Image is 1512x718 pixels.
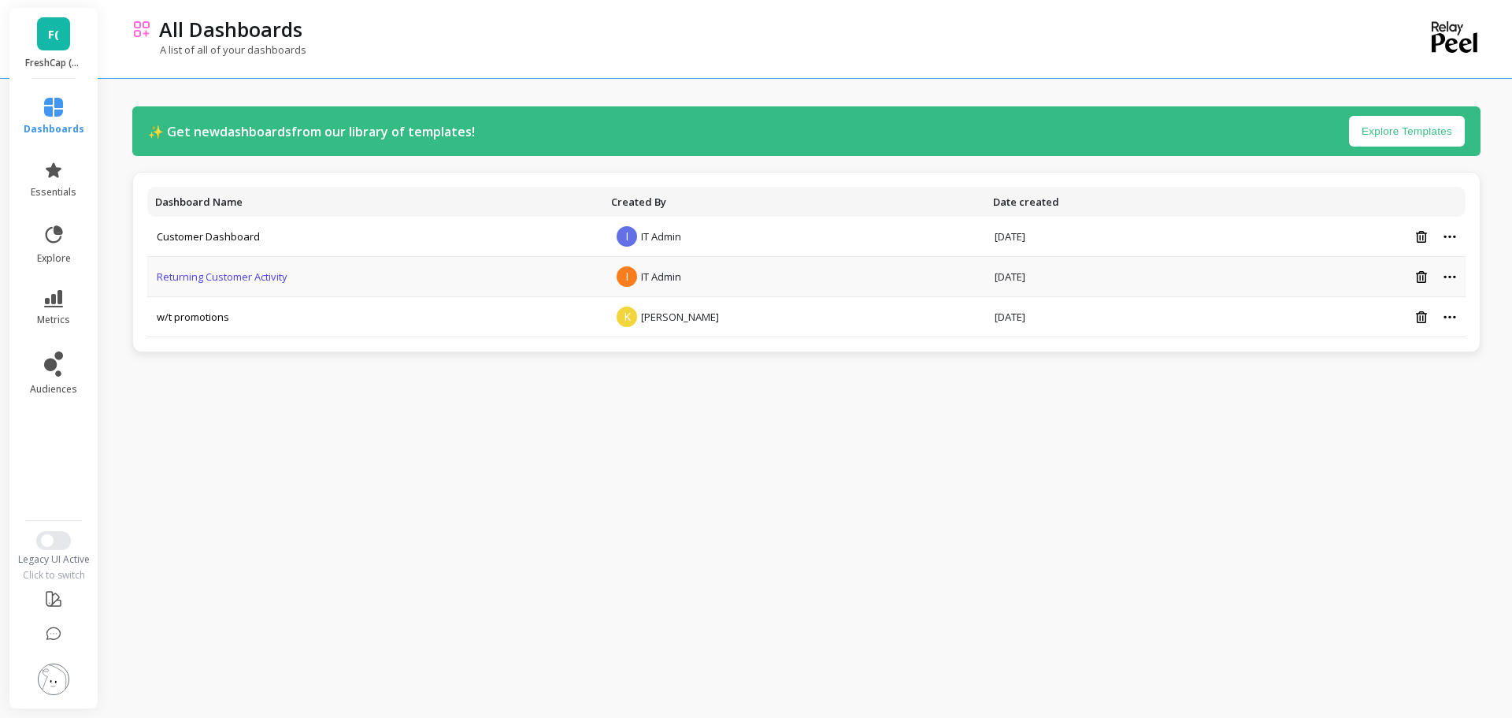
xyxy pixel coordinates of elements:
p: A list of all of your dashboards [132,43,306,57]
p: ✨ Get new dashboards from our library of templates! [148,122,475,141]
button: Switch to New UI [36,531,71,550]
span: [PERSON_NAME] [641,310,719,324]
span: K [617,307,637,327]
span: F( [48,25,59,43]
span: IT Admin [641,229,681,244]
span: metrics [37,314,70,326]
td: [DATE] [985,217,1235,257]
a: Returning Customer Activity [157,270,287,284]
img: profile picture [38,664,69,695]
span: explore [37,252,71,265]
span: essentials [31,186,76,199]
p: FreshCap (Essor) [25,57,83,69]
td: [DATE] [985,297,1235,337]
img: header icon [132,20,151,39]
div: Click to switch [8,569,100,582]
p: All Dashboards [159,16,302,43]
a: w/t promotions [157,310,229,324]
button: Explore Templates [1349,116,1465,147]
span: audiences [30,383,77,396]
span: dashboards [24,123,84,136]
span: I [617,266,637,287]
td: [DATE] [985,257,1235,297]
th: Toggle SortBy [147,187,603,217]
div: Legacy UI Active [8,553,100,566]
th: Toggle SortBy [985,187,1235,217]
th: Toggle SortBy [603,187,985,217]
span: I [617,226,637,247]
a: Customer Dashboard [157,229,260,244]
span: IT Admin [641,270,681,284]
